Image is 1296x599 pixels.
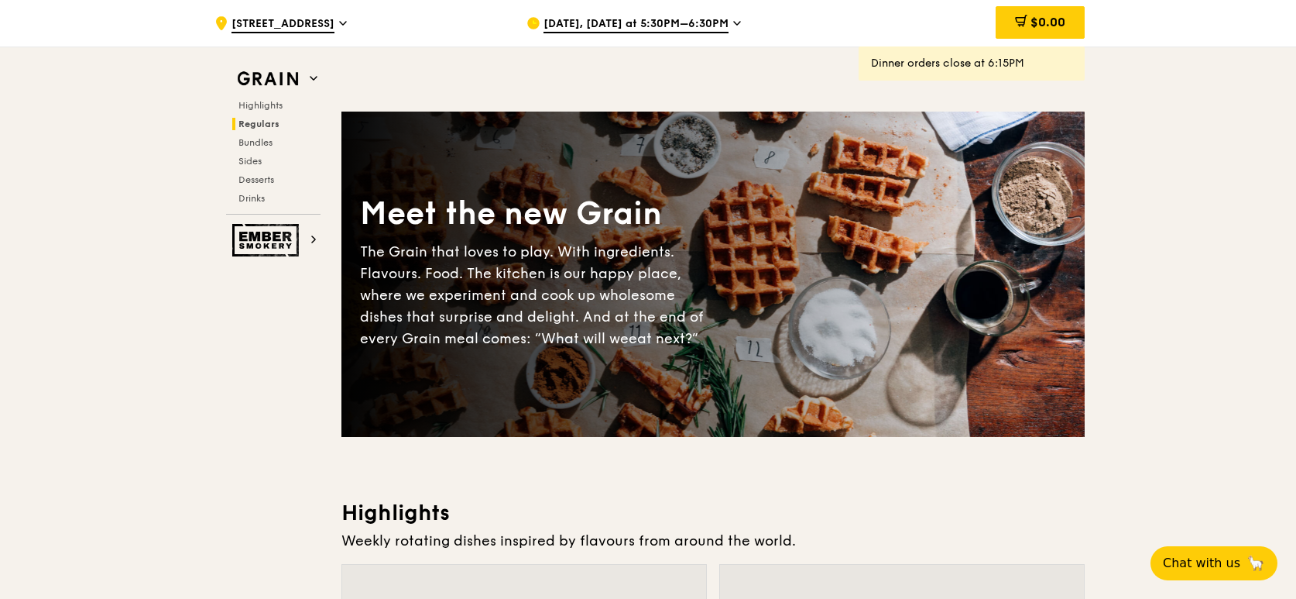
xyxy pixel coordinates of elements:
[238,100,283,111] span: Highlights
[232,224,303,256] img: Ember Smokery web logo
[238,156,262,167] span: Sides
[1246,554,1265,573] span: 🦙
[871,56,1072,71] div: Dinner orders close at 6:15PM
[341,499,1085,527] h3: Highlights
[231,16,334,33] span: [STREET_ADDRESS]
[232,65,303,93] img: Grain web logo
[360,193,713,235] div: Meet the new Grain
[629,330,698,347] span: eat next?”
[238,119,279,129] span: Regulars
[341,530,1085,552] div: Weekly rotating dishes inspired by flavours from around the world.
[1163,554,1240,573] span: Chat with us
[360,241,713,349] div: The Grain that loves to play. With ingredients. Flavours. Food. The kitchen is our happy place, w...
[1150,546,1277,580] button: Chat with us🦙
[238,174,274,185] span: Desserts
[238,137,273,148] span: Bundles
[543,16,729,33] span: [DATE], [DATE] at 5:30PM–6:30PM
[1030,15,1065,29] span: $0.00
[238,193,265,204] span: Drinks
